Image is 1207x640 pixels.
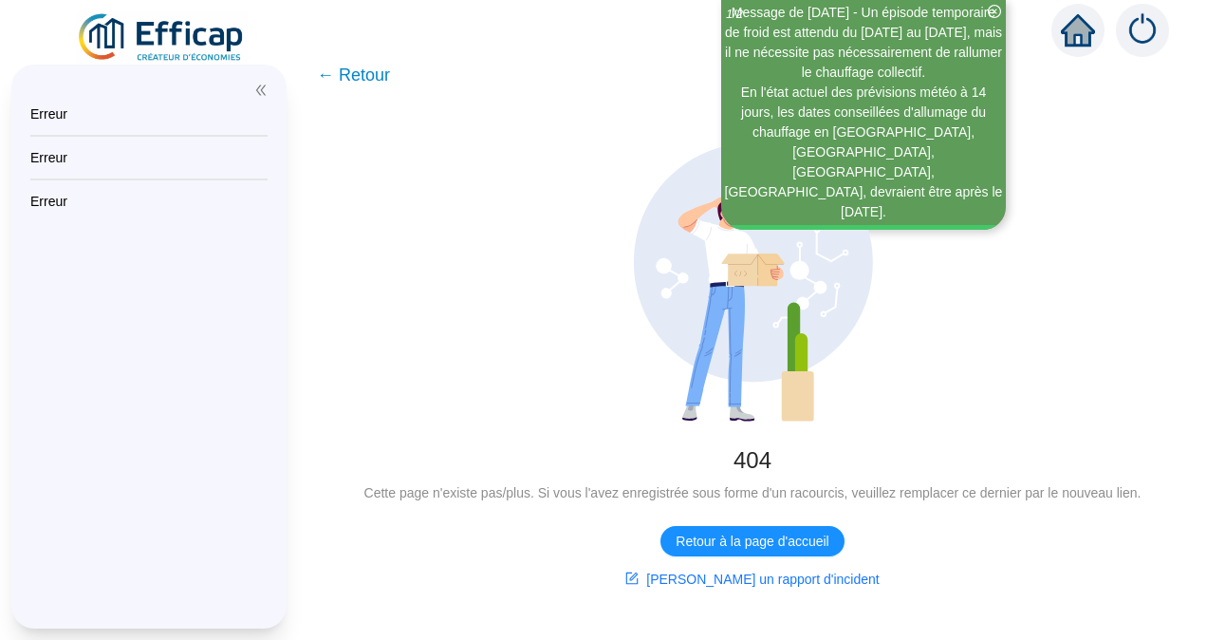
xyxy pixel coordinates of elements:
[30,148,268,167] div: Erreur
[1061,13,1095,47] span: home
[625,572,639,585] span: form
[676,532,828,552] span: Retour à la page d'accueil
[726,7,743,21] i: 1 / 2
[646,570,879,590] span: [PERSON_NAME] un rapport d'incident
[30,192,268,211] div: Erreur
[610,564,894,594] button: [PERSON_NAME] un rapport d'incident
[724,83,1003,222] div: En l'état actuel des prévisions météo à 14 jours, les dates conseillées d'allumage du chauffage e...
[988,5,1001,18] span: close-circle
[328,483,1177,503] div: Cette page n'existe pas/plus. Si vous l'avez enregistrée sous forme d'un racourcis, veuillez remp...
[328,445,1177,476] div: 404
[724,3,1003,83] div: Message de [DATE] - Un épisode temporaire de froid est attendu du [DATE] au [DATE], mais il ne né...
[317,62,390,88] span: ← Retour
[76,11,248,65] img: efficap energie logo
[660,526,844,556] button: Retour à la page d'accueil
[254,84,268,97] span: double-left
[1116,4,1169,57] img: alerts
[30,104,268,123] div: Erreur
